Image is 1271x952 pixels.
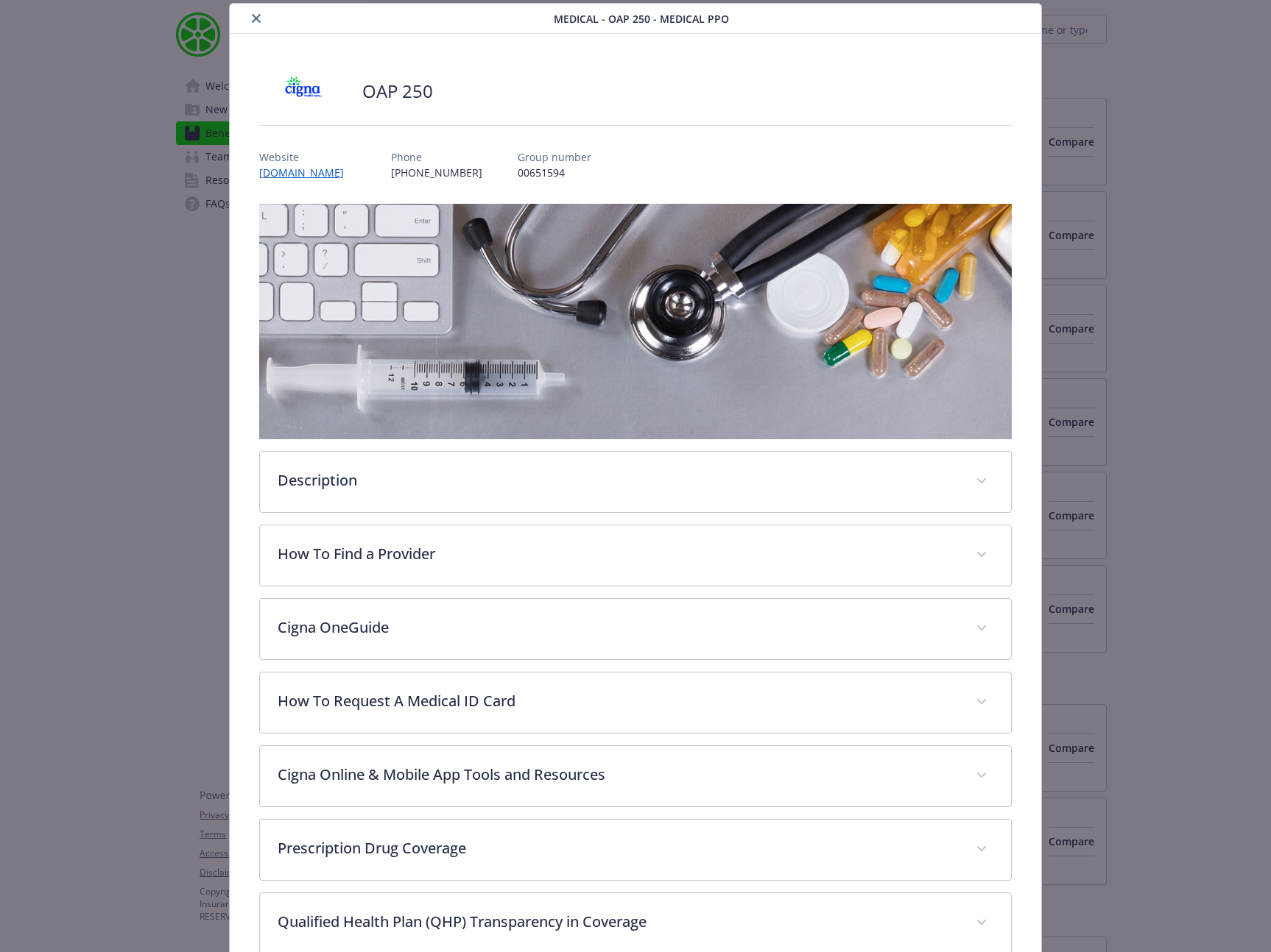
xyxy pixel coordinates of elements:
[518,149,591,165] p: Group number
[391,165,482,180] p: [PHONE_NUMBER]
[259,166,356,180] a: [DOMAIN_NAME]
[260,599,1012,659] div: Cigna OneGuide
[259,149,356,165] p: Website
[554,11,729,26] span: Medical - OAP 250 - Medical PPO
[260,452,1012,512] div: Description
[260,672,1012,733] div: How To Request A Medical ID Card
[362,79,433,104] h2: OAP 250
[259,69,348,113] img: CIGNA
[260,525,1012,586] div: How To Find a Provider
[247,10,265,27] button: close
[260,746,1012,806] div: Cigna Online & Mobile App Tools and Resources
[278,837,959,859] p: Prescription Drug Coverage
[518,165,591,180] p: 00651594
[278,543,959,565] p: How To Find a Provider
[278,617,959,639] p: Cigna OneGuide
[278,764,959,786] p: Cigna Online & Mobile App Tools and Resources
[278,911,959,933] p: Qualified Health Plan (QHP) Transparency in Coverage
[278,690,959,712] p: How To Request A Medical ID Card
[260,820,1012,880] div: Prescription Drug Coverage
[278,469,959,491] p: Description
[391,149,482,165] p: Phone
[259,204,1013,439] img: banner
